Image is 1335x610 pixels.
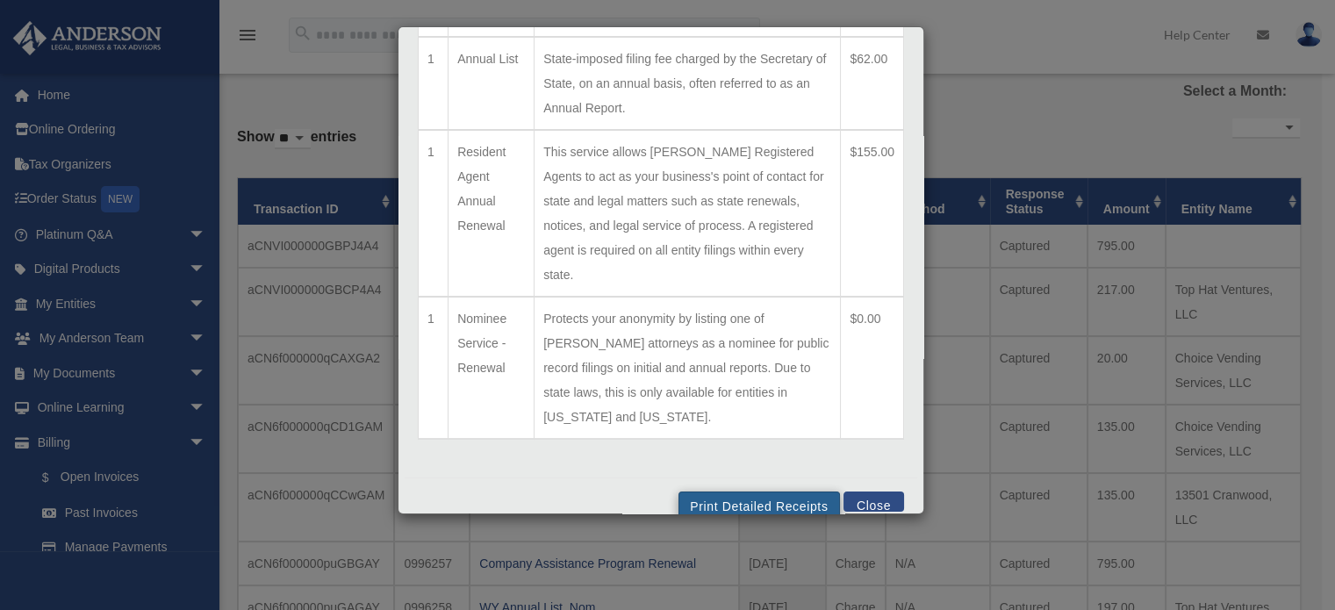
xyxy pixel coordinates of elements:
[419,37,449,130] td: 1
[843,492,904,512] button: Close
[449,297,535,439] td: Nominee Service - Renewal
[841,130,904,297] td: $155.00
[841,297,904,439] td: $0.00
[419,297,449,439] td: 1
[449,130,535,297] td: Resident Agent Annual Renewal
[678,492,839,521] button: Print Detailed Receipts
[535,297,841,439] td: Protects your anonymity by listing one of [PERSON_NAME] attorneys as a nominee for public record ...
[535,130,841,297] td: This service allows [PERSON_NAME] Registered Agents to act as your business's point of contact fo...
[535,37,841,130] td: State-imposed filing fee charged by the Secretary of State, on an annual basis, often referred to...
[841,37,904,130] td: $62.00
[449,37,535,130] td: Annual List
[419,130,449,297] td: 1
